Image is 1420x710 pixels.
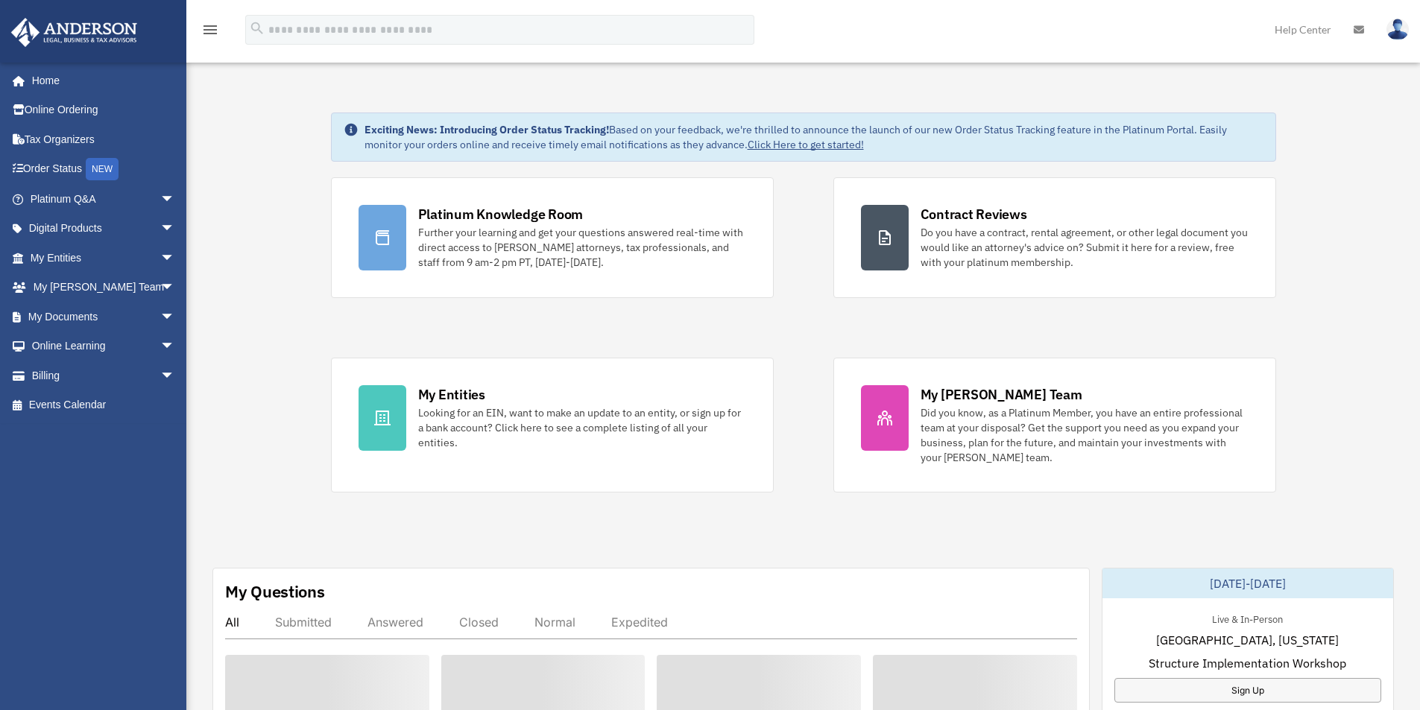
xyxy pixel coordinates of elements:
[201,26,219,39] a: menu
[10,273,198,302] a: My [PERSON_NAME] Teamarrow_drop_down
[160,302,190,332] span: arrow_drop_down
[1156,631,1339,649] span: [GEOGRAPHIC_DATA], [US_STATE]
[833,358,1276,492] a: My [PERSON_NAME] Team Did you know, as a Platinum Member, you have an entire professional team at...
[249,20,265,37] i: search
[160,243,190,273] span: arrow_drop_down
[534,615,575,630] div: Normal
[748,138,864,151] a: Click Here to get started!
[921,385,1082,404] div: My [PERSON_NAME] Team
[160,332,190,362] span: arrow_drop_down
[10,302,198,332] a: My Documentsarrow_drop_down
[367,615,423,630] div: Answered
[459,615,499,630] div: Closed
[160,214,190,244] span: arrow_drop_down
[921,405,1249,465] div: Did you know, as a Platinum Member, you have an entire professional team at your disposal? Get th...
[86,158,119,180] div: NEW
[921,225,1249,270] div: Do you have a contract, rental agreement, or other legal document you would like an attorney's ad...
[10,154,198,185] a: Order StatusNEW
[1102,568,1393,598] div: [DATE]-[DATE]
[10,214,198,244] a: Digital Productsarrow_drop_down
[418,205,584,224] div: Platinum Knowledge Room
[225,615,239,630] div: All
[225,580,325,603] div: My Questions
[10,95,198,125] a: Online Ordering
[201,21,219,39] i: menu
[418,225,746,270] div: Further your learning and get your questions answered real-time with direct access to [PERSON_NAM...
[1149,654,1346,672] span: Structure Implementation Workshop
[275,615,332,630] div: Submitted
[418,405,746,450] div: Looking for an EIN, want to make an update to an entity, or sign up for a bank account? Click her...
[365,122,1263,152] div: Based on your feedback, we're thrilled to announce the launch of our new Order Status Tracking fe...
[7,18,142,47] img: Anderson Advisors Platinum Portal
[10,243,198,273] a: My Entitiesarrow_drop_down
[418,385,485,404] div: My Entities
[160,361,190,391] span: arrow_drop_down
[160,273,190,303] span: arrow_drop_down
[10,66,190,95] a: Home
[1114,678,1381,703] a: Sign Up
[331,358,774,492] a: My Entities Looking for an EIN, want to make an update to an entity, or sign up for a bank accoun...
[1200,610,1295,626] div: Live & In-Person
[365,123,609,136] strong: Exciting News: Introducing Order Status Tracking!
[331,177,774,298] a: Platinum Knowledge Room Further your learning and get your questions answered real-time with dire...
[1386,19,1409,40] img: User Pic
[833,177,1276,298] a: Contract Reviews Do you have a contract, rental agreement, or other legal document you would like...
[10,184,198,214] a: Platinum Q&Aarrow_drop_down
[921,205,1027,224] div: Contract Reviews
[10,390,198,420] a: Events Calendar
[10,124,198,154] a: Tax Organizers
[10,361,198,390] a: Billingarrow_drop_down
[611,615,668,630] div: Expedited
[160,184,190,215] span: arrow_drop_down
[10,332,198,361] a: Online Learningarrow_drop_down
